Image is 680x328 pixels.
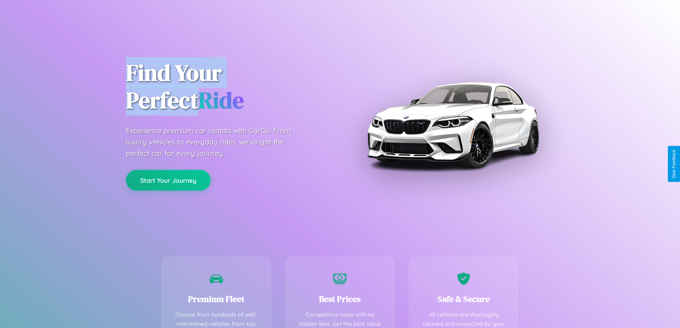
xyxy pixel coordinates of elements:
[198,85,244,116] span: Ride
[126,125,304,159] p: Experience premium car rentals with CarGo. From luxury vehicles to everyday rides, we've got the ...
[420,293,508,305] h3: Safe & Secure
[671,150,676,178] div: Give Feedback
[363,36,542,214] img: Premium BMW car rental vehicle
[126,170,211,191] button: Start Your Journey
[126,59,329,114] h1: Find Your Perfect
[173,293,260,305] h3: Premium Fleet
[296,293,384,305] h3: Best Prices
